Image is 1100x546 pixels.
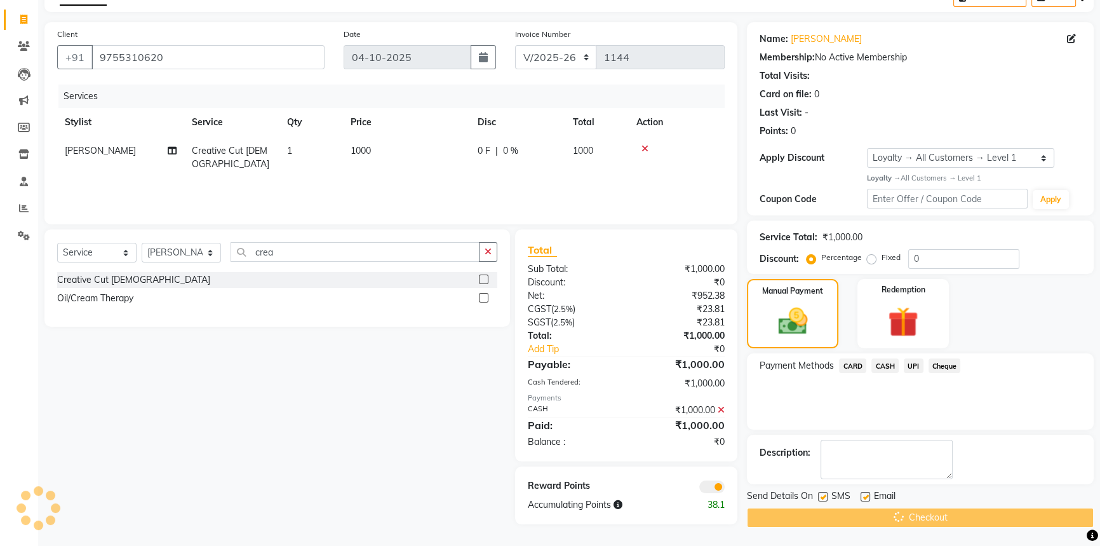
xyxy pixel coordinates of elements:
[791,125,796,138] div: 0
[518,479,626,493] div: Reward Points
[839,358,866,373] span: CARD
[760,151,867,165] div: Apply Discount
[904,358,923,373] span: UPI
[680,498,734,512] div: 38.1
[831,489,850,505] span: SMS
[343,108,470,137] th: Price
[626,418,734,433] div: ₹1,000.00
[65,145,136,156] span: [PERSON_NAME]
[626,289,734,303] div: ₹952.38
[57,108,184,137] th: Stylist
[626,404,734,417] div: ₹1,000.00
[760,51,1081,64] div: No Active Membership
[760,446,810,460] div: Description:
[518,418,626,433] div: Paid:
[57,292,133,305] div: Oil/Cream Therapy
[565,108,629,137] th: Total
[760,51,815,64] div: Membership:
[518,289,626,303] div: Net:
[626,357,734,372] div: ₹1,000.00
[518,303,626,316] div: ( )
[760,231,817,244] div: Service Total:
[760,106,802,119] div: Last Visit:
[871,358,899,373] span: CASH
[518,498,681,512] div: Accumulating Points
[57,29,77,40] label: Client
[518,357,626,372] div: Payable:
[554,304,573,314] span: 2.5%
[344,29,361,40] label: Date
[867,173,1081,184] div: All Customers → Level 1
[351,145,371,156] span: 1000
[231,242,480,262] input: Search or Scan
[791,32,862,46] a: [PERSON_NAME]
[644,343,734,356] div: ₹0
[626,377,734,390] div: ₹1,000.00
[747,489,813,505] span: Send Details On
[57,273,210,287] div: Creative Cut [DEMOGRAPHIC_DATA]
[760,125,788,138] div: Points:
[184,108,279,137] th: Service
[760,193,867,206] div: Coupon Code
[626,263,734,276] div: ₹1,000.00
[192,145,269,170] span: Creative Cut [DEMOGRAPHIC_DATA]
[822,231,862,244] div: ₹1,000.00
[58,85,734,108] div: Services
[518,329,626,343] div: Total:
[867,174,901,182] strong: Loyalty →
[878,303,928,341] img: _gift.svg
[867,189,1028,208] input: Enter Offer / Coupon Code
[503,144,518,158] span: 0 %
[518,316,626,329] div: ( )
[518,263,626,276] div: Sub Total:
[814,88,819,101] div: 0
[518,435,626,449] div: Balance :
[821,252,862,263] label: Percentage
[279,108,343,137] th: Qty
[528,243,557,257] span: Total
[528,393,725,404] div: Payments
[769,304,817,338] img: _cash.svg
[470,108,565,137] th: Disc
[626,316,734,329] div: ₹23.81
[528,317,551,328] span: SGST
[495,144,498,158] span: |
[874,489,895,505] span: Email
[882,284,925,296] label: Redemption
[629,108,725,137] th: Action
[882,252,901,263] label: Fixed
[805,106,808,119] div: -
[528,303,551,315] span: CGST
[515,29,570,40] label: Invoice Number
[478,144,490,158] span: 0 F
[760,88,812,101] div: Card on file:
[760,69,810,83] div: Total Visits:
[518,377,626,390] div: Cash Tendered:
[626,276,734,289] div: ₹0
[57,45,93,69] button: +91
[518,276,626,289] div: Discount:
[553,317,572,327] span: 2.5%
[518,343,645,356] a: Add Tip
[762,285,823,297] label: Manual Payment
[91,45,325,69] input: Search by Name/Mobile/Email/Code
[626,329,734,343] div: ₹1,000.00
[929,358,961,373] span: Cheque
[287,145,292,156] span: 1
[760,359,834,372] span: Payment Methods
[760,32,788,46] div: Name:
[1033,190,1069,209] button: Apply
[573,145,593,156] span: 1000
[626,435,734,449] div: ₹0
[518,404,626,417] div: CASH
[626,303,734,316] div: ₹23.81
[760,252,799,266] div: Discount:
